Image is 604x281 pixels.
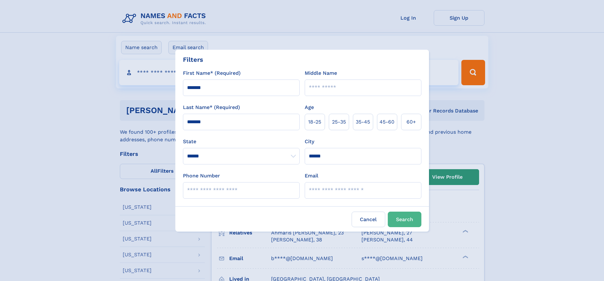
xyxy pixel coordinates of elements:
[406,118,416,126] span: 60+
[380,118,394,126] span: 45‑60
[183,172,220,180] label: Phone Number
[183,138,300,145] label: State
[183,104,240,111] label: Last Name* (Required)
[305,104,314,111] label: Age
[356,118,370,126] span: 35‑45
[332,118,346,126] span: 25‑35
[388,212,421,227] button: Search
[183,69,241,77] label: First Name* (Required)
[305,172,318,180] label: Email
[308,118,321,126] span: 18‑25
[305,138,314,145] label: City
[305,69,337,77] label: Middle Name
[352,212,385,227] label: Cancel
[183,55,203,64] div: Filters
